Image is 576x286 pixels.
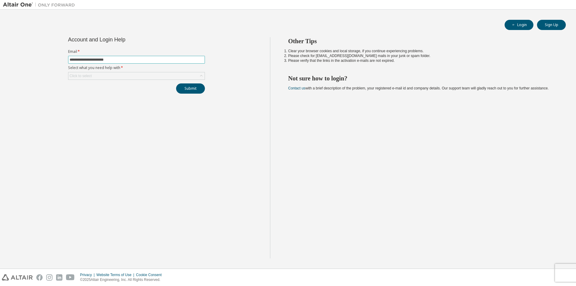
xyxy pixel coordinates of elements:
li: Please verify that the links in the activation e-mails are not expired. [288,58,555,63]
div: Privacy [80,272,96,277]
img: youtube.svg [66,274,75,281]
span: with a brief description of the problem, your registered e-mail id and company details. Our suppo... [288,86,549,90]
p: © 2025 Altair Engineering, Inc. All Rights Reserved. [80,277,165,282]
button: Login [505,20,533,30]
div: Account and Login Help [68,37,178,42]
label: Select what you need help with [68,65,205,70]
h2: Not sure how to login? [288,74,555,82]
a: Contact us [288,86,305,90]
li: Please check for [EMAIL_ADDRESS][DOMAIN_NAME] mails in your junk or spam folder. [288,53,555,58]
img: Altair One [3,2,78,8]
button: Submit [176,83,205,94]
button: Sign Up [537,20,566,30]
label: Email [68,49,205,54]
li: Clear your browser cookies and local storage, if you continue experiencing problems. [288,49,555,53]
div: Click to select [68,72,205,80]
img: instagram.svg [46,274,52,281]
img: facebook.svg [36,274,43,281]
h2: Other Tips [288,37,555,45]
div: Website Terms of Use [96,272,136,277]
div: Cookie Consent [136,272,165,277]
img: linkedin.svg [56,274,62,281]
img: altair_logo.svg [2,274,33,281]
div: Click to select [70,74,92,78]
